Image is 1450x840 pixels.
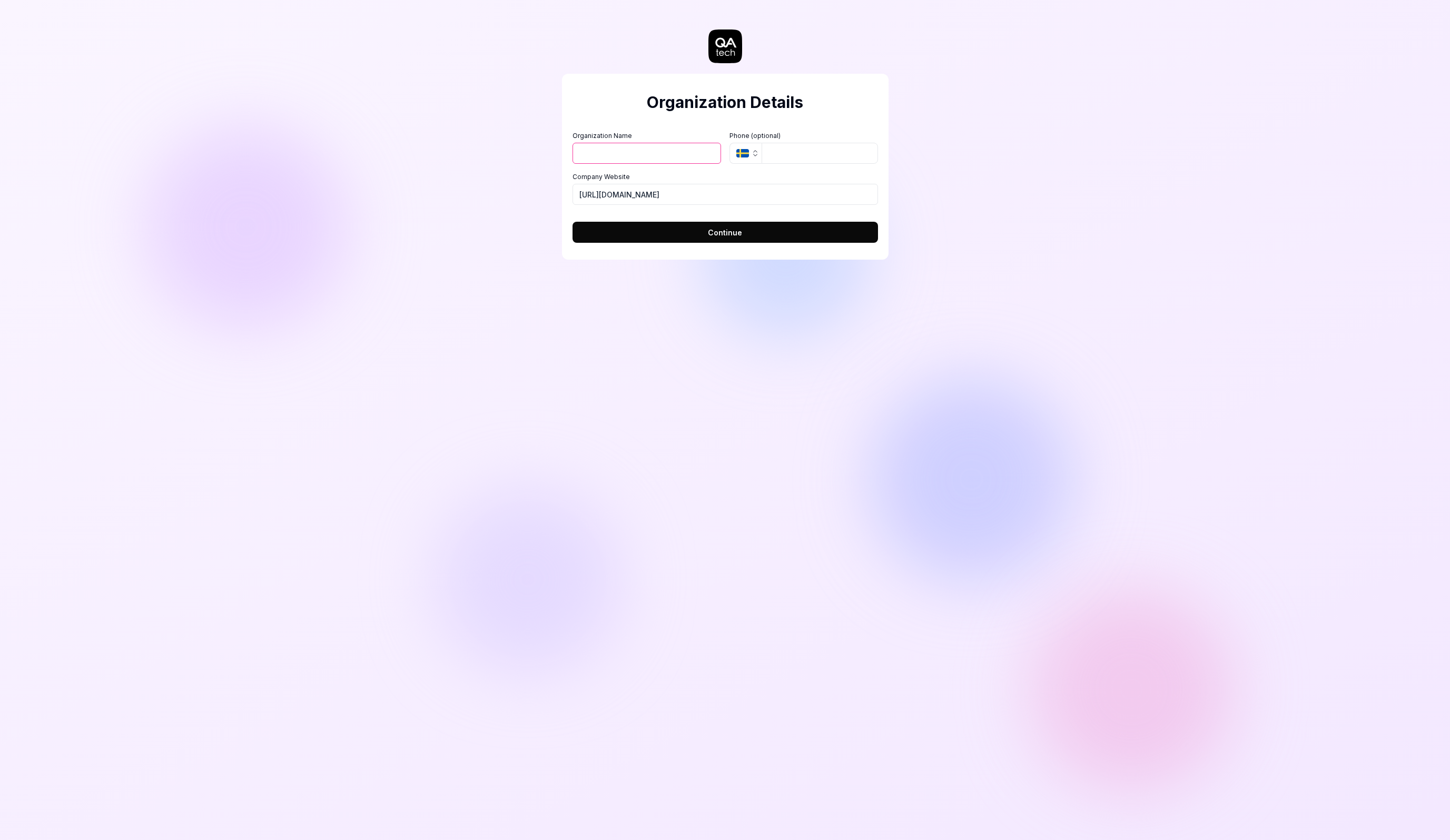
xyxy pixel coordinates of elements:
label: Company Website [573,172,878,182]
label: Organization Name [573,131,721,141]
label: Phone (optional) [729,131,878,141]
span: Continue [708,227,742,238]
h2: Organization Details [573,91,878,114]
button: Continue [573,222,878,243]
input: https:// [573,184,878,205]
